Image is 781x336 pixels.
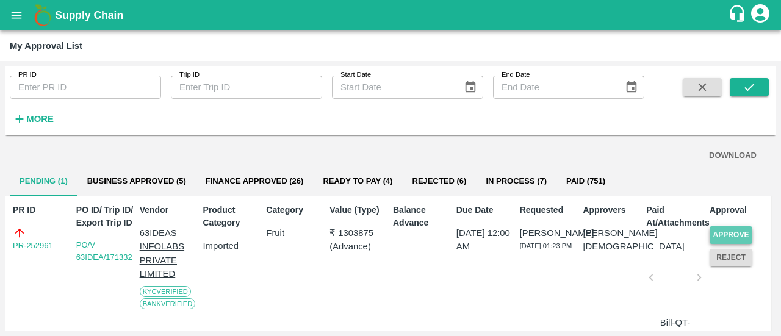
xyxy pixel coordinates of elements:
[749,2,771,28] div: account of current user
[710,204,768,216] p: Approval
[10,109,57,129] button: More
[710,226,752,244] button: Approve
[18,70,37,80] label: PR ID
[31,3,55,27] img: logo
[520,242,572,249] span: [DATE] 01:23 PM
[196,166,314,196] button: Finance Approved (26)
[55,9,123,21] b: Supply Chain
[728,4,749,26] div: customer-support
[77,166,196,196] button: Business Approved (5)
[403,166,477,196] button: Rejected (6)
[456,204,515,216] p: Due Date
[329,226,388,240] p: ₹ 1303875
[10,166,77,196] button: Pending (1)
[502,70,530,80] label: End Date
[26,114,54,124] strong: More
[459,76,482,99] button: Choose date
[520,204,578,216] p: Requested
[171,76,322,99] input: Enter Trip ID
[13,240,53,252] a: PR-252961
[583,226,641,254] p: [PERSON_NAME][DEMOGRAPHIC_DATA]
[10,38,82,54] div: My Approval List
[329,204,388,216] p: Value (Type)
[140,226,198,281] p: 63IDEAS INFOLABS PRIVATE LIMITED
[76,204,135,229] p: PO ID/ Trip ID/ Export Trip ID
[76,240,132,262] a: PO/V 63IDEA/171332
[493,76,615,99] input: End Date
[704,145,761,166] button: DOWNLOAD
[313,166,402,196] button: Ready To Pay (4)
[203,204,261,229] p: Product Category
[710,249,752,266] button: Reject
[266,226,325,240] p: Fruit
[456,226,515,254] p: [DATE] 12:00 AM
[179,70,200,80] label: Trip ID
[583,204,641,216] p: Approvers
[140,286,191,297] span: KYC Verified
[620,76,643,99] button: Choose date
[393,204,452,229] p: Balance Advance
[55,7,728,24] a: Supply Chain
[332,76,454,99] input: Start Date
[556,166,615,196] button: Paid (751)
[520,226,578,240] p: [PERSON_NAME]
[203,239,261,252] p: Imported
[2,1,31,29] button: open drawer
[340,70,371,80] label: Start Date
[10,76,161,99] input: Enter PR ID
[646,204,705,229] p: Paid At/Attachments
[13,204,71,216] p: PR ID
[329,240,388,253] p: ( Advance )
[266,204,325,216] p: Category
[476,166,556,196] button: In Process (7)
[140,298,196,309] span: Bank Verified
[140,204,198,216] p: Vendor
